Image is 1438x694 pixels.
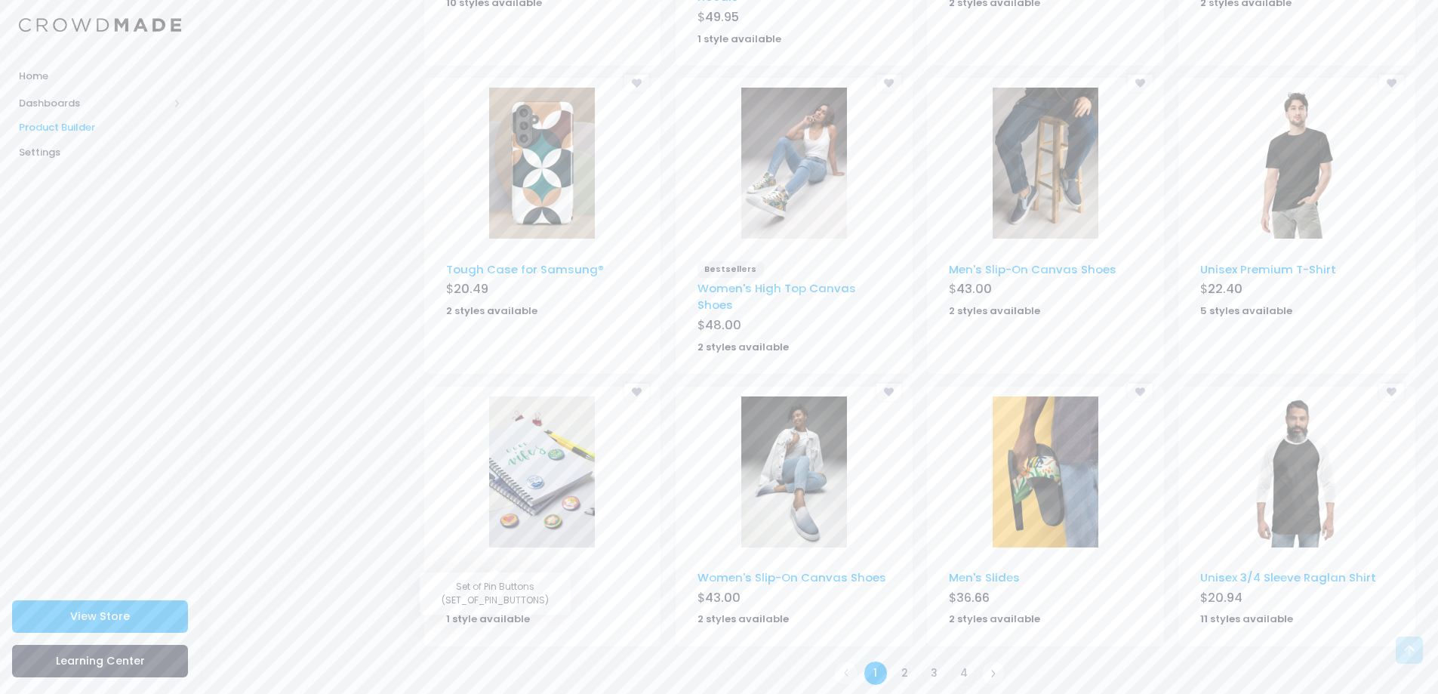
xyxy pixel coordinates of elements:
[697,261,764,278] span: Bestsellers
[697,32,781,46] strong: 1 style available
[1200,589,1393,610] div: $
[1208,280,1242,298] span: 22.40
[949,612,1040,626] strong: 2 styles available
[19,120,181,135] span: Product Builder
[70,609,130,624] span: View Store
[922,661,947,686] a: 3
[952,661,977,686] a: 4
[949,589,1141,610] div: $
[705,316,741,334] span: 48.00
[19,96,168,111] span: Dashboards
[454,280,488,298] span: 20.49
[697,612,789,626] strong: 2 styles available
[893,661,918,686] a: 2
[446,304,537,318] strong: 2 styles available
[697,589,890,610] div: $
[949,280,1141,301] div: $
[446,612,530,626] strong: 1 style available
[697,340,789,354] strong: 2 styles available
[697,316,890,338] div: $
[12,600,188,633] a: View Store
[446,280,639,301] div: $
[956,589,990,606] span: 36.66
[19,69,181,84] span: Home
[1200,569,1376,585] a: Unisex 3/4 Sleeve Raglan Shirt
[949,261,1116,277] a: Men's Slip-On Canvas Shoes
[864,661,888,686] a: 1
[420,572,571,615] div: Set of Pin Buttons (SET_OF_PIN_BUTTONS)
[1200,261,1336,277] a: Unisex Premium T-Shirt
[705,589,741,606] span: 43.00
[949,304,1040,318] strong: 2 styles available
[12,645,188,677] a: Learning Center
[19,18,181,32] img: Logo
[697,280,856,313] a: Women's High Top Canvas Shoes
[1200,304,1292,318] strong: 5 styles available
[446,261,604,277] a: Tough Case for Samsung®
[19,145,181,160] span: Settings
[697,569,886,585] a: Women's Slip-On Canvas Shoes
[956,280,992,298] span: 43.00
[705,8,739,26] span: 49.95
[949,569,1020,585] a: Men's Slides
[697,8,890,29] div: $
[1200,612,1293,626] strong: 11 styles available
[1208,589,1242,606] span: 20.94
[56,653,145,668] span: Learning Center
[1200,280,1393,301] div: $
